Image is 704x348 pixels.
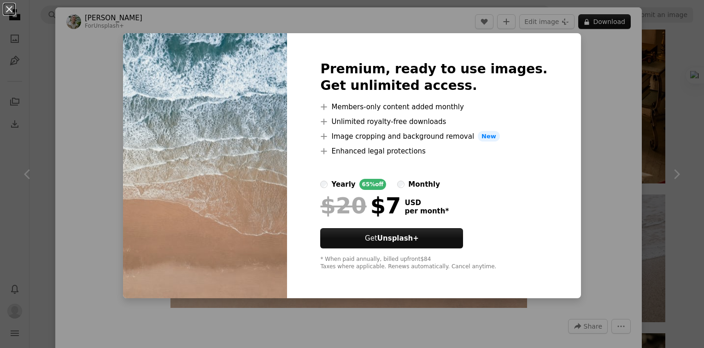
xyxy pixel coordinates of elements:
[320,194,401,218] div: $7
[405,207,449,215] span: per month *
[320,101,547,112] li: Members-only content added monthly
[408,179,440,190] div: monthly
[320,146,547,157] li: Enhanced legal protections
[359,179,387,190] div: 65% off
[320,256,547,271] div: * When paid annually, billed upfront $84 Taxes where applicable. Renews automatically. Cancel any...
[320,116,547,127] li: Unlimited royalty-free downloads
[405,199,449,207] span: USD
[397,181,405,188] input: monthly
[320,131,547,142] li: Image cropping and background removal
[320,194,366,218] span: $20
[320,61,547,94] h2: Premium, ready to use images. Get unlimited access.
[123,33,287,299] img: premium_photo-1671659204800-f6c5e96d7600
[320,228,463,248] a: GetUnsplash+
[331,179,355,190] div: yearly
[478,131,500,142] span: New
[320,181,328,188] input: yearly65%off
[377,234,419,242] strong: Unsplash+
